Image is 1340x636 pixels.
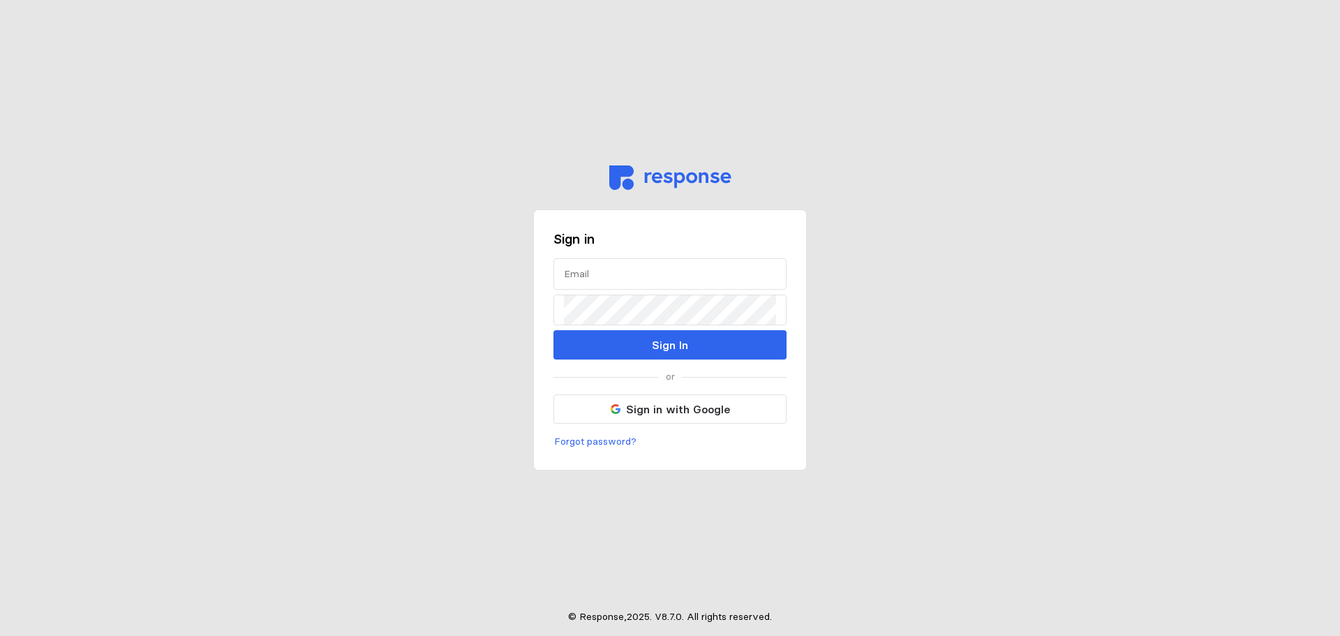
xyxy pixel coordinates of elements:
button: Sign In [553,330,787,360]
input: Email [564,259,776,289]
p: Sign In [652,337,688,354]
h3: Sign in [553,230,787,249]
img: svg%3e [609,165,731,190]
p: or [666,369,675,385]
p: © Response, 2025 . V 8.7.0 . All rights reserved. [568,609,772,625]
img: svg%3e [611,404,620,414]
button: Forgot password? [553,434,637,450]
p: Sign in with Google [626,401,730,418]
button: Sign in with Google [553,394,787,424]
